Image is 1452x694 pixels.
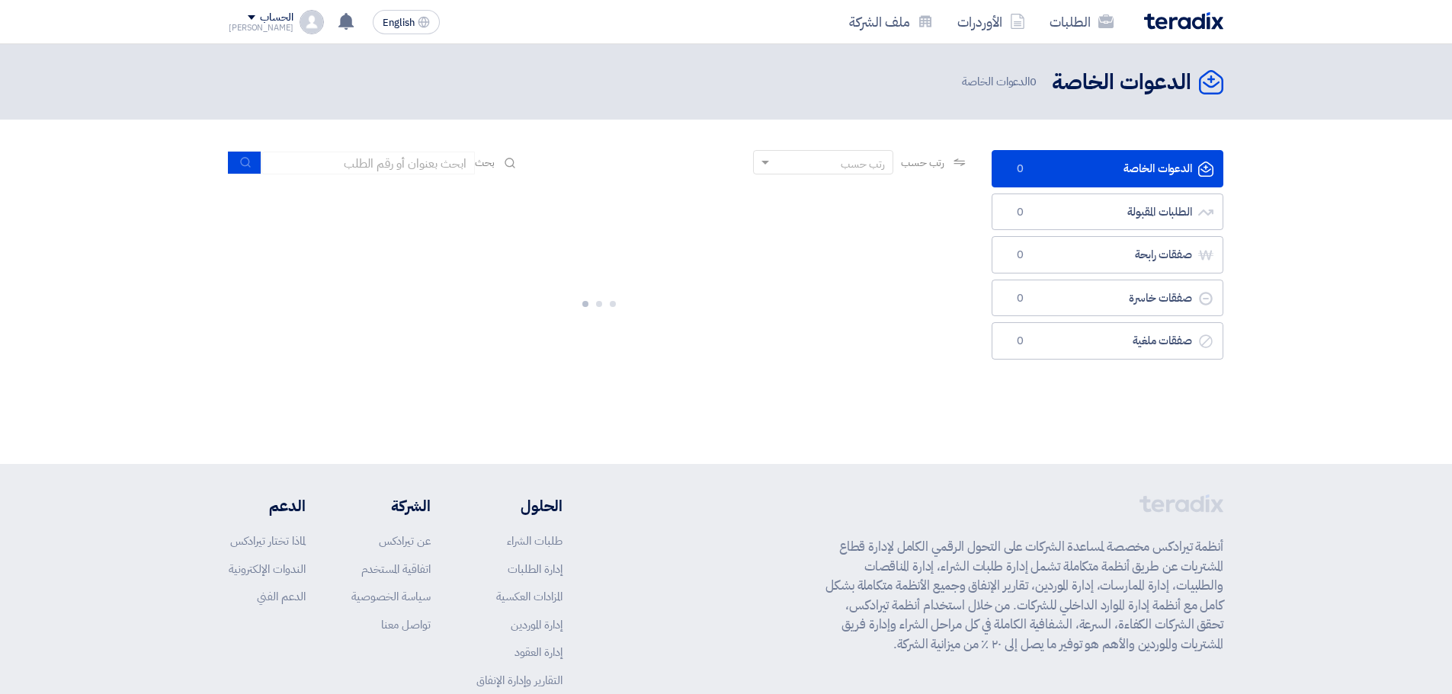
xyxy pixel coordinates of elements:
li: الشركة [351,494,431,517]
a: المزادات العكسية [496,588,563,605]
a: الطلبات [1037,4,1126,40]
a: سياسة الخصوصية [351,588,431,605]
button: English [373,10,440,34]
a: تواصل معنا [381,616,431,633]
input: ابحث بعنوان أو رقم الطلب [261,152,475,174]
a: صفقات خاسرة0 [992,280,1223,317]
a: إدارة العقود [514,644,563,660]
a: الندوات الإلكترونية [229,561,306,577]
a: اتفاقية المستخدم [361,561,431,577]
span: 0 [1011,248,1029,263]
a: لماذا تختار تيرادكس [230,532,306,549]
a: الدعم الفني [257,588,306,605]
span: 0 [1011,205,1029,220]
a: صفقات رابحة0 [992,236,1223,273]
li: الدعم [229,494,306,517]
a: صفقات ملغية0 [992,322,1223,360]
p: أنظمة تيرادكس مخصصة لمساعدة الشركات على التحول الرقمي الكامل لإدارة قطاع المشتريات عن طريق أنظمة ... [825,537,1223,654]
span: English [383,18,415,28]
div: [PERSON_NAME] [229,24,293,32]
a: الأوردرات [945,4,1037,40]
a: الطلبات المقبولة0 [992,193,1223,231]
span: 0 [1011,334,1029,349]
span: رتب حسب [901,155,944,171]
span: الدعوات الخاصة [962,73,1040,91]
h2: الدعوات الخاصة [1052,68,1191,98]
a: إدارة الطلبات [508,561,563,577]
span: بحث [475,155,495,171]
a: عن تيرادكس [379,532,431,549]
li: الحلول [476,494,563,517]
span: 0 [1011,291,1029,306]
img: profile_test.png [300,10,324,34]
div: الحساب [260,11,293,24]
span: 0 [1030,73,1037,90]
a: ملف الشركة [837,4,945,40]
a: طلبات الشراء [507,532,563,549]
a: إدارة الموردين [511,616,563,633]
a: التقارير وإدارة الإنفاق [476,672,563,689]
a: الدعوات الخاصة0 [992,150,1223,187]
img: Teradix logo [1144,12,1223,30]
div: رتب حسب [841,156,885,172]
span: 0 [1011,162,1029,177]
